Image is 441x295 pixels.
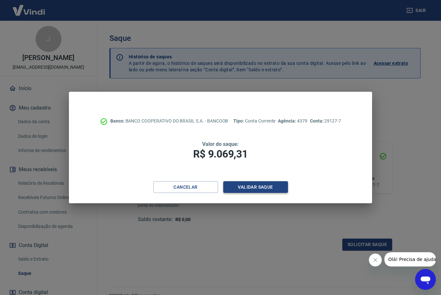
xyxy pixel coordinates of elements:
span: Tipo: [233,118,245,124]
p: BANCO COOPERATIVO DO BRASIL S.A. - BANCOOB [110,118,228,124]
span: Banco: [110,118,126,124]
span: Agência: [278,118,297,124]
span: R$ 9.069,31 [193,148,248,160]
iframe: Botão para abrir a janela de mensagens [415,269,436,290]
button: Cancelar [153,181,218,193]
p: Conta Corrente [233,118,275,124]
span: Conta: [310,118,325,124]
iframe: Fechar mensagem [369,254,382,266]
p: 4379 [278,118,307,124]
iframe: Mensagem da empresa [384,252,436,266]
p: 29127-7 [310,118,341,124]
span: Olá! Precisa de ajuda? [4,5,54,10]
button: Validar saque [223,181,288,193]
span: Valor do saque: [202,141,238,147]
